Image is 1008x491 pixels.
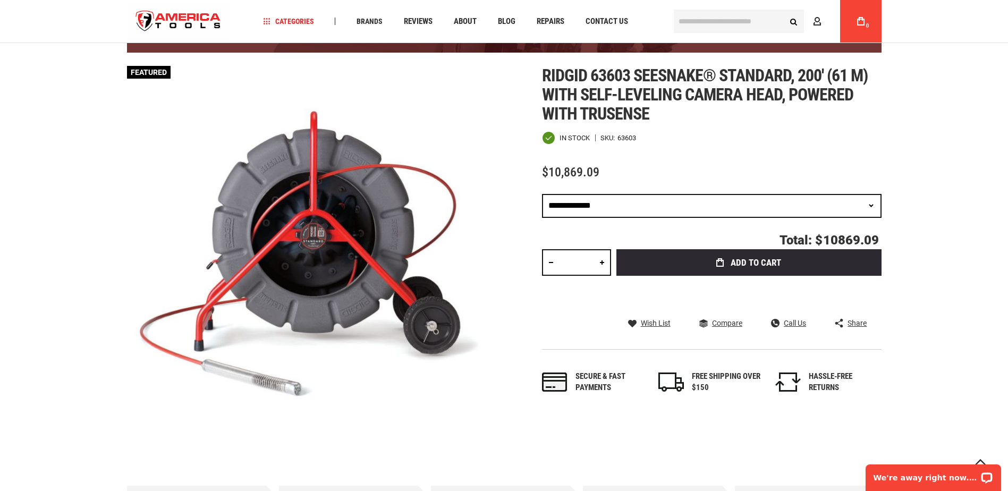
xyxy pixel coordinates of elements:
strong: SKU [600,134,617,141]
span: 10869.09 [823,233,879,248]
iframe: Secure express checkout frame [614,279,884,310]
a: Brands [352,14,387,29]
a: Blog [493,14,520,29]
span: Categories [263,18,314,25]
span: Wish List [641,319,671,327]
img: RIDGID 63603 SEESNAKE® STANDARD, 200' (61 M) WITH SELF-LEVELING CAMERA HEAD, POWERED WITH TRUSENSE [127,66,504,443]
div: FREE SHIPPING OVER $150 [692,371,761,394]
button: Search [784,11,804,31]
span: 0 [866,23,869,29]
span: Reviews [404,18,433,26]
span: Add to Cart [731,258,781,267]
iframe: LiveChat chat widget [859,458,1008,491]
div: HASSLE-FREE RETURNS [809,371,878,394]
span: Share [848,319,867,327]
span: Repairs [537,18,564,26]
img: returns [775,373,801,392]
button: Add to Cart [616,249,882,276]
a: Reviews [399,14,437,29]
span: $10,869.09 [542,165,599,180]
a: Compare [699,318,742,328]
div: Availability [542,131,590,145]
div: Secure & fast payments [575,371,645,394]
span: Contact Us [586,18,628,26]
a: Categories [258,14,319,29]
span: Total: $ [780,233,823,248]
span: Ridgid 63603 seesnake® standard, 200' (61 m) with self-leveling camera head, powered with trusense [542,65,868,124]
img: shipping [658,373,684,392]
span: Blog [498,18,515,26]
a: Call Us [771,318,806,328]
a: About [449,14,481,29]
span: Compare [712,319,742,327]
a: Repairs [532,14,569,29]
img: America Tools [127,2,230,41]
span: In stock [560,134,590,141]
img: payments [542,373,567,392]
span: Call Us [784,319,806,327]
a: Wish List [628,318,671,328]
span: Brands [357,18,383,25]
a: Contact Us [581,14,633,29]
span: About [454,18,477,26]
a: store logo [127,2,230,41]
div: 63603 [617,134,636,141]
